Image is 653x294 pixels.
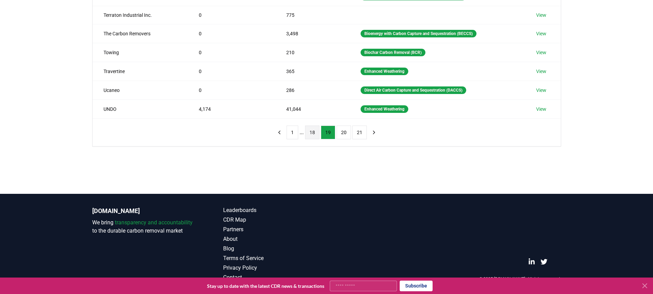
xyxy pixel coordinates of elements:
a: View [536,87,546,94]
a: Privacy Policy [223,264,327,272]
td: 3,498 [275,24,349,43]
div: Bioenergy with Carbon Capture and Sequestration (BECCS) [361,30,476,37]
a: About [223,235,327,243]
td: Towing [93,43,188,62]
button: 1 [287,126,298,139]
a: View [536,30,546,37]
p: We bring to the durable carbon removal market [92,219,196,235]
td: 0 [188,81,275,99]
td: 4,174 [188,99,275,118]
td: 365 [275,62,349,81]
td: Terraton Industrial Inc. [93,6,188,24]
button: previous page [274,126,285,139]
button: 21 [352,126,367,139]
td: The Carbon Removers [93,24,188,43]
td: Ucaneo [93,81,188,99]
td: 0 [188,43,275,62]
a: Terms of Service [223,254,327,262]
td: 775 [275,6,349,24]
div: Biochar Carbon Removal (BCR) [361,49,425,56]
td: 0 [188,6,275,24]
li: ... [300,128,304,137]
a: Blog [223,245,327,253]
td: 0 [188,62,275,81]
a: View [536,12,546,19]
a: Partners [223,225,327,234]
a: View [536,49,546,56]
div: Direct Air Carbon Capture and Sequestration (DACCS) [361,86,466,94]
span: transparency and accountability [115,219,193,226]
p: [DOMAIN_NAME] [92,206,196,216]
button: 20 [337,126,351,139]
a: LinkedIn [528,258,535,265]
td: 286 [275,81,349,99]
a: View [536,68,546,75]
td: Travertine [93,62,188,81]
button: 18 [305,126,319,139]
a: CDR Map [223,216,327,224]
td: 0 [188,24,275,43]
div: Enhanced Weathering [361,105,408,113]
td: 210 [275,43,349,62]
p: © 2025 [DOMAIN_NAME]. All rights reserved. [479,276,561,282]
button: next page [368,126,380,139]
button: 19 [321,126,335,139]
a: Contact [223,273,327,282]
td: UNDO [93,99,188,118]
a: Leaderboards [223,206,327,214]
td: 41,044 [275,99,349,118]
a: Twitter [541,258,547,265]
a: View [536,106,546,113]
div: Enhanced Weathering [361,68,408,75]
